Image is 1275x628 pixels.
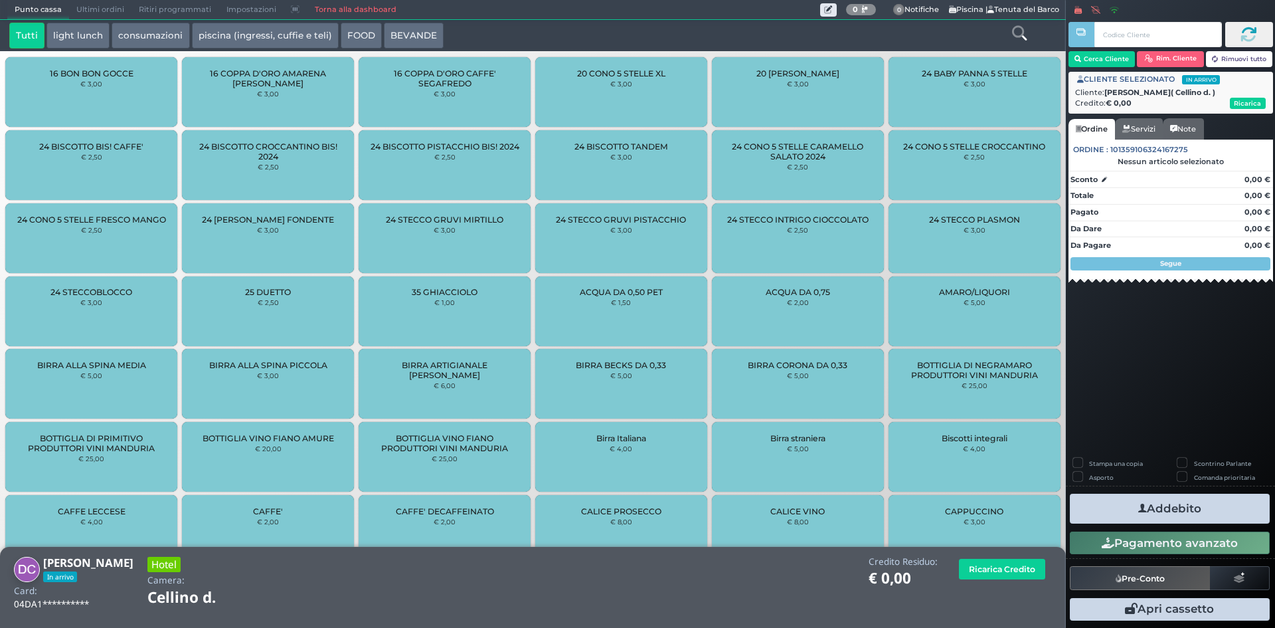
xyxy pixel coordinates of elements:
button: Tutti [9,23,44,49]
button: Addebito [1070,494,1270,524]
small: € 4,00 [963,445,985,453]
strong: Pagato [1070,207,1098,217]
span: 24 BISCOTTO CROCCANTINO BIS! 2024 [193,142,343,161]
span: Impostazioni [219,1,284,19]
small: € 3,00 [964,80,985,88]
span: BIRRA BECKS DA 0,33 [576,360,666,370]
label: Asporto [1089,473,1114,482]
button: Pagamento avanzato [1070,532,1270,554]
span: ACQUA DA 0,50 PET [580,287,663,297]
span: 20 [PERSON_NAME] [756,68,839,78]
strong: 0,00 € [1244,241,1270,250]
small: € 6,00 [434,381,456,389]
small: € 5,00 [610,371,632,379]
small: € 4,00 [610,445,632,453]
small: € 3,00 [80,80,102,88]
h3: Hotel [147,557,181,572]
span: CALICE VINO [770,506,825,516]
span: CAPPUCCINO [945,506,1003,516]
small: € 25,00 [78,455,104,463]
a: Ordine [1068,119,1115,140]
small: € 2,50 [258,163,279,171]
a: Servizi [1115,118,1163,140]
span: Ritiri programmati [131,1,218,19]
span: In arrivo [1182,75,1220,84]
span: 20 CONO 5 STELLE XL [577,68,665,78]
small: € 1,00 [434,298,455,306]
span: BIRRA CORONA DA 0,33 [748,360,847,370]
span: Punto cassa [7,1,69,19]
small: € 3,00 [610,80,632,88]
span: BIRRA ALLA SPINA PICCOLA [209,360,327,370]
small: € 2,00 [434,518,456,526]
b: [PERSON_NAME] [1104,88,1215,97]
span: 16 COPPA D'ORO AMARENA [PERSON_NAME] [193,68,343,88]
small: € 4,00 [80,518,103,526]
button: FOOD [341,23,382,49]
span: Biscotti integrali [942,433,1007,443]
span: BOTTIGLIA DI PRIMITIVO PRODUTTORI VINI MANDURIA [17,433,166,453]
small: € 3,00 [257,226,279,234]
button: Rimuovi tutto [1206,51,1273,67]
small: € 5,00 [787,445,809,453]
span: ( Cellino d. ) [1171,87,1215,98]
strong: Segue [1160,259,1181,268]
small: € 2,50 [81,153,102,161]
span: BIRRA ARTIGIANALE [PERSON_NAME] [370,360,519,380]
small: € 5,00 [787,371,809,379]
button: Apri cassetto [1070,598,1270,621]
strong: 0,00 € [1244,207,1270,217]
small: € 5,00 [80,371,102,379]
button: Ricarica Credito [959,559,1045,579]
span: AMARO/LIQUORI [939,287,1010,297]
span: 24 STECCO GRUVI PISTACCHIO [556,215,686,225]
button: Cerca Cliente [1068,51,1136,67]
input: Codice Cliente [1094,22,1221,47]
span: CAFFE' [253,506,283,516]
strong: Totale [1070,191,1094,200]
span: 0 [893,4,905,16]
span: 24 STECCOBLOCCO [50,287,132,297]
span: 35 GHIACCIOLO [412,287,477,297]
button: Ricarica [1230,98,1266,109]
button: BEVANDE [384,23,444,49]
strong: 0,00 € [1244,224,1270,233]
span: CLIENTE SELEZIONATO [1077,74,1220,85]
span: CAFFE LECCESE [58,506,126,516]
small: € 2,50 [787,163,808,171]
span: 24 CONO 5 STELLE FRESCO MANGO [17,215,166,225]
span: 24 BISCOTTO TANDEM [574,142,668,152]
small: € 2,50 [964,153,985,161]
small: € 25,00 [432,455,458,463]
small: € 2,50 [81,226,102,234]
h4: Camera: [147,576,185,585]
span: 24 BABY PANNA 5 STELLE [922,68,1027,78]
span: 16 BON BON GOCCE [50,68,133,78]
span: 25 DUETTO [245,287,291,297]
small: € 2,50 [787,226,808,234]
button: consumazioni [112,23,189,49]
small: € 2,00 [787,298,809,306]
b: 0 [853,5,858,14]
span: ACQUA DA 0,75 [766,287,830,297]
span: BOTTIGLIA VINO FIANO AMURE [203,433,334,443]
span: 24 CONO 5 STELLE CARAMELLO SALATO 2024 [723,142,873,161]
small: € 5,00 [964,298,985,306]
small: € 8,00 [787,518,809,526]
button: Pre-Conto [1070,566,1211,590]
span: Birra Italiana [596,433,646,443]
span: BIRRA ALLA SPINA MEDIA [37,360,146,370]
div: Cliente: [1075,87,1266,98]
small: € 3,00 [964,226,985,234]
small: € 25,00 [962,381,987,389]
strong: € 0,00 [1106,98,1132,108]
a: Note [1163,118,1203,140]
small: € 20,00 [255,445,282,453]
span: 24 BISCOTTO PISTACCHIO BIS! 2024 [371,142,519,152]
small: € 8,00 [610,518,632,526]
small: € 3,00 [964,518,985,526]
span: CALICE PROSECCO [581,506,661,516]
label: Stampa una copia [1089,459,1143,468]
span: 24 BISCOTTO BIS! CAFFE' [39,142,143,152]
small: € 3,00 [434,90,456,98]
